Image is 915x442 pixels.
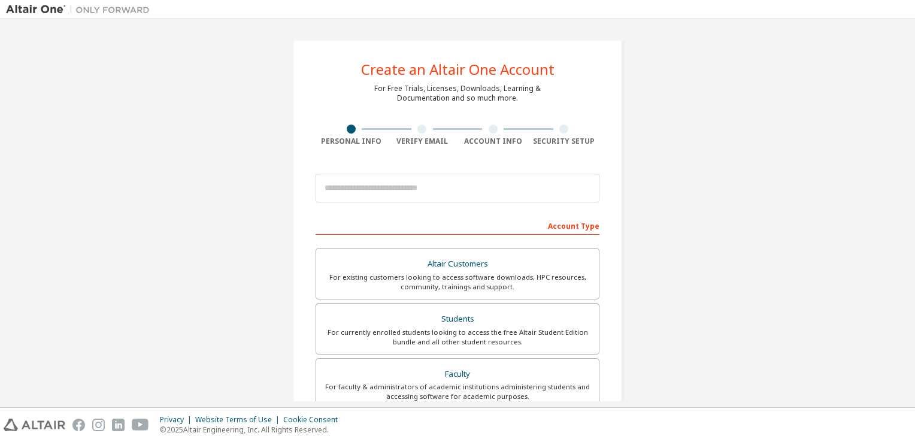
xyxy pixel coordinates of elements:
[112,419,125,431] img: linkedin.svg
[132,419,149,431] img: youtube.svg
[374,84,541,103] div: For Free Trials, Licenses, Downloads, Learning & Documentation and so much more.
[387,137,458,146] div: Verify Email
[283,415,345,425] div: Cookie Consent
[323,311,592,328] div: Students
[4,419,65,431] img: altair_logo.svg
[323,382,592,401] div: For faculty & administrators of academic institutions administering students and accessing softwa...
[160,415,195,425] div: Privacy
[195,415,283,425] div: Website Terms of Use
[323,366,592,383] div: Faculty
[361,62,555,77] div: Create an Altair One Account
[316,216,599,235] div: Account Type
[323,256,592,273] div: Altair Customers
[316,137,387,146] div: Personal Info
[72,419,85,431] img: facebook.svg
[92,419,105,431] img: instagram.svg
[160,425,345,435] p: © 2025 Altair Engineering, Inc. All Rights Reserved.
[323,273,592,292] div: For existing customers looking to access software downloads, HPC resources, community, trainings ...
[529,137,600,146] div: Security Setup
[457,137,529,146] div: Account Info
[6,4,156,16] img: Altair One
[323,328,592,347] div: For currently enrolled students looking to access the free Altair Student Edition bundle and all ...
